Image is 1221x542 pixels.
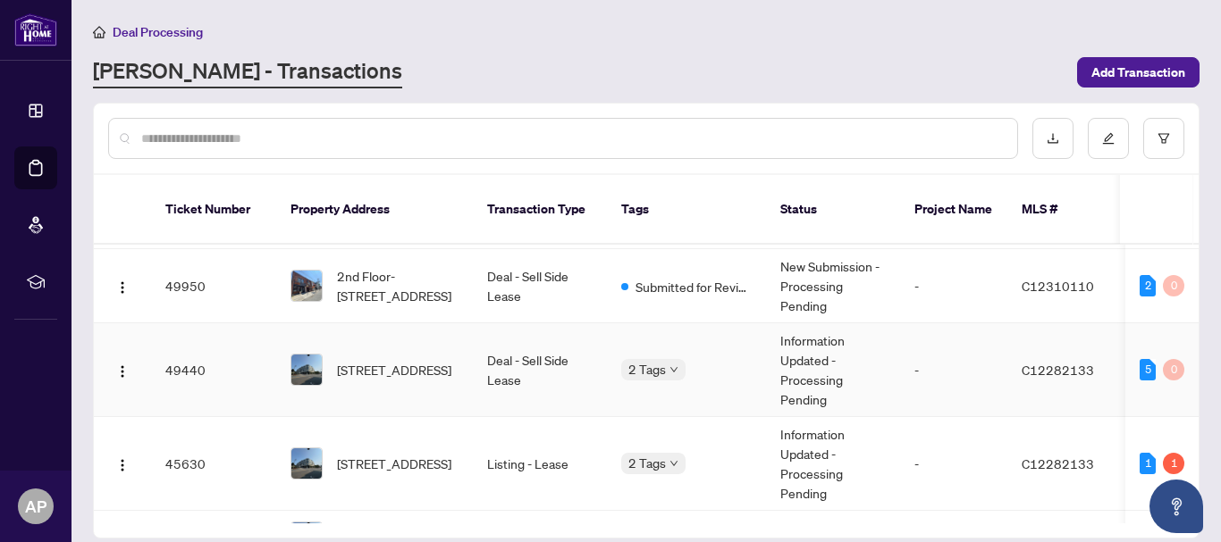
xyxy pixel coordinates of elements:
[151,323,276,417] td: 49440
[291,448,322,479] img: thumbnail-img
[1143,118,1184,159] button: filter
[669,365,678,374] span: down
[607,175,766,245] th: Tags
[14,13,57,46] img: logo
[1140,275,1156,296] div: 2
[473,249,607,323] td: Deal - Sell Side Lease
[1077,57,1200,88] button: Add Transaction
[766,417,900,511] td: Information Updated - Processing Pending
[1102,132,1115,145] span: edit
[1163,275,1184,296] div: 0
[900,323,1007,417] td: -
[628,359,666,379] span: 2 Tags
[276,175,473,245] th: Property Address
[1022,362,1094,378] span: C12282133
[766,323,900,417] td: Information Updated - Processing Pending
[115,364,130,379] img: Logo
[1163,453,1184,474] div: 1
[1140,453,1156,474] div: 1
[291,271,322,301] img: thumbnail-img
[151,175,276,245] th: Ticket Number
[113,24,203,40] span: Deal Processing
[628,453,666,473] span: 2 Tags
[766,175,900,245] th: Status
[900,417,1007,511] td: -
[115,458,130,472] img: Logo
[473,323,607,417] td: Deal - Sell Side Lease
[337,360,451,379] span: [STREET_ADDRESS]
[1007,175,1115,245] th: MLS #
[636,277,752,296] span: Submitted for Review
[473,417,607,511] td: Listing - Lease
[337,454,451,473] span: [STREET_ADDRESS]
[337,266,459,305] span: 2nd Floor-[STREET_ADDRESS]
[1158,132,1170,145] span: filter
[473,175,607,245] th: Transaction Type
[151,417,276,511] td: 45630
[669,459,678,468] span: down
[1047,132,1059,145] span: download
[93,26,105,38] span: home
[115,280,130,295] img: Logo
[900,175,1007,245] th: Project Name
[1022,278,1094,294] span: C12310110
[1091,58,1185,87] span: Add Transaction
[151,249,276,323] td: 49950
[1140,359,1156,380] div: 5
[108,355,137,384] button: Logo
[766,249,900,323] td: New Submission - Processing Pending
[291,354,322,385] img: thumbnail-img
[93,56,402,88] a: [PERSON_NAME] - Transactions
[108,449,137,478] button: Logo
[108,271,137,300] button: Logo
[25,494,46,519] span: AP
[1149,479,1203,533] button: Open asap
[1163,359,1184,380] div: 0
[900,249,1007,323] td: -
[1032,118,1074,159] button: download
[1022,455,1094,471] span: C12282133
[1088,118,1129,159] button: edit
